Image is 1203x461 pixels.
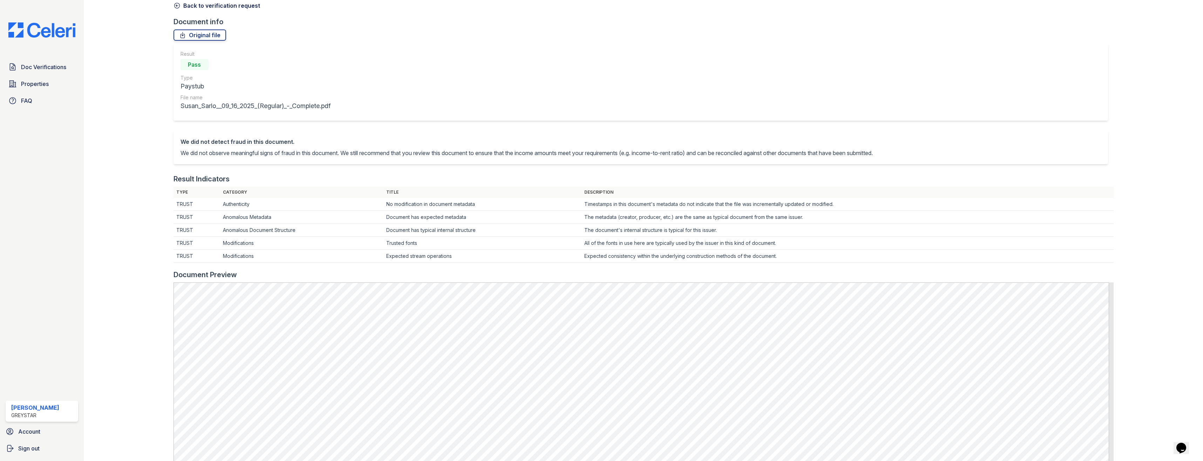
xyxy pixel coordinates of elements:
[220,198,383,211] td: Authenticity
[11,403,59,412] div: [PERSON_NAME]
[582,187,1113,198] th: Description
[181,149,873,157] p: We did not observe meaningful signs of fraud in this document. We still recommend that you review...
[174,174,230,184] div: Result Indicators
[220,187,383,198] th: Category
[181,138,873,146] div: We did not detect fraud in this document.
[18,444,40,453] span: Sign out
[174,211,220,224] td: TRUST
[181,59,209,70] div: Pass
[383,250,582,263] td: Expected stream operations
[582,237,1113,250] td: All of the fonts in use here are typically used by the issuer in this kind of document.
[181,101,331,111] div: Susan_Sarlo__09_16_2025_(Regular)_-_Complete.pdf
[11,412,59,419] div: Greystar
[174,237,220,250] td: TRUST
[174,1,260,10] a: Back to verification request
[383,237,582,250] td: Trusted fonts
[3,441,81,455] a: Sign out
[383,187,582,198] th: Title
[21,96,32,105] span: FAQ
[582,211,1113,224] td: The metadata (creator, producer, etc.) are the same as typical document from the same issuer.
[181,94,331,101] div: File name
[3,22,81,38] img: CE_Logo_Blue-a8612792a0a2168367f1c8372b55b34899dd931a85d93a1a3d3e32e68fde9ad4.png
[181,81,331,91] div: Paystub
[3,425,81,439] a: Account
[582,224,1113,237] td: The document's internal structure is typical for this issuer.
[18,427,40,436] span: Account
[582,198,1113,211] td: Timestamps in this document's metadata do not indicate that the file was incrementally updated or...
[21,63,66,71] span: Doc Verifications
[220,211,383,224] td: Anomalous Metadata
[174,187,220,198] th: Type
[220,224,383,237] td: Anomalous Document Structure
[174,224,220,237] td: TRUST
[6,77,78,91] a: Properties
[383,224,582,237] td: Document has typical internal structure
[181,74,331,81] div: Type
[174,17,1114,27] div: Document info
[181,51,331,58] div: Result
[383,198,582,211] td: No modification in document metadata
[174,198,220,211] td: TRUST
[174,29,226,41] a: Original file
[582,250,1113,263] td: Expected consistency within the underlying construction methods of the document.
[174,270,237,280] div: Document Preview
[6,94,78,108] a: FAQ
[174,250,220,263] td: TRUST
[21,80,49,88] span: Properties
[383,211,582,224] td: Document has expected metadata
[6,60,78,74] a: Doc Verifications
[1174,433,1196,454] iframe: chat widget
[220,250,383,263] td: Modifications
[220,237,383,250] td: Modifications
